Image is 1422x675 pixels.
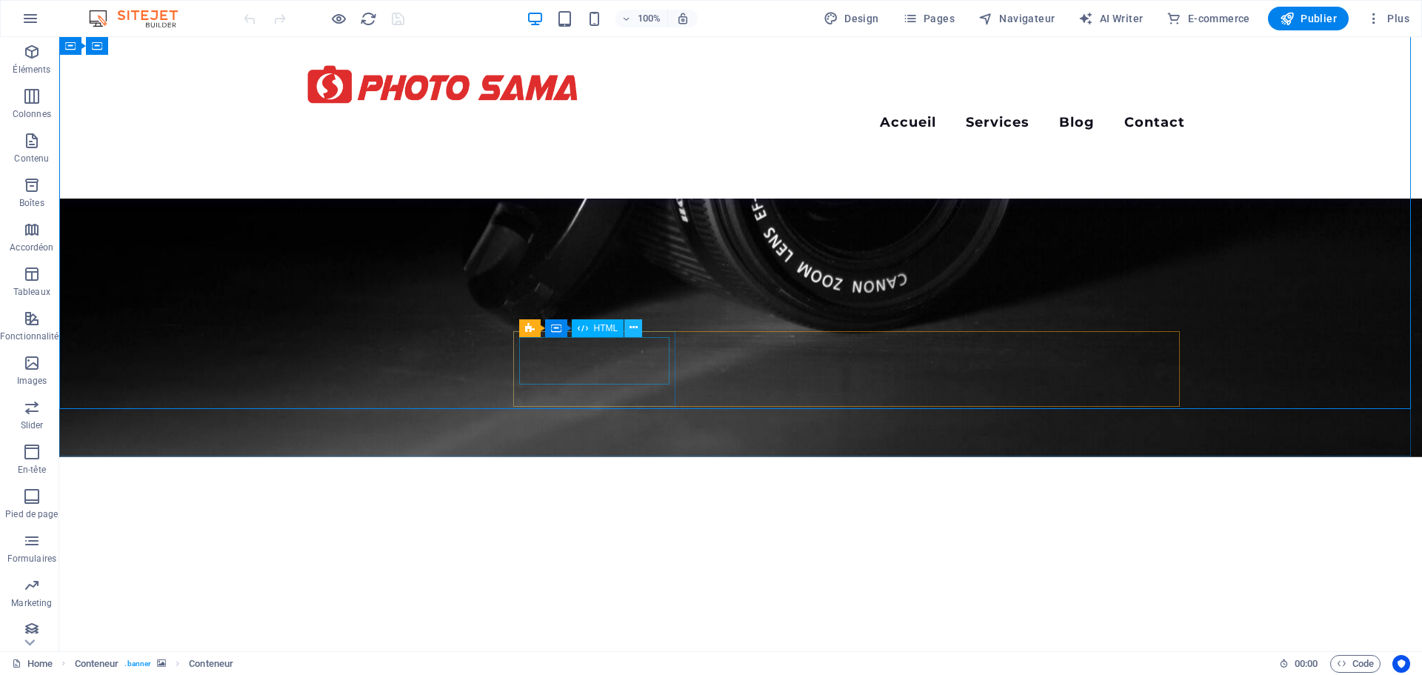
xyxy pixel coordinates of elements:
span: Publier [1280,11,1337,26]
button: Pages [897,7,961,30]
span: Pages [903,11,955,26]
p: Accordéon [10,242,53,253]
button: Code [1330,655,1381,673]
span: E-commerce [1166,11,1249,26]
button: E-commerce [1161,7,1255,30]
p: Boîtes [19,197,44,209]
p: Formulaires [7,553,56,565]
h6: 100% [638,10,661,27]
span: AI Writer [1078,11,1143,26]
span: 00 00 [1295,655,1318,673]
button: 100% [615,10,668,27]
span: Cliquez pour sélectionner. Double-cliquez pour modifier. [189,655,233,673]
i: Actualiser la page [360,10,377,27]
i: Cet élément contient un arrière-plan. [157,659,166,668]
button: reload [359,10,377,27]
span: Navigateur [978,11,1055,26]
button: Plus [1361,7,1415,30]
p: Marketing [11,597,52,609]
span: . banner [124,655,151,673]
p: Images [17,375,47,387]
span: HTML [594,324,618,333]
button: Design [818,7,885,30]
span: Design [824,11,879,26]
p: Éléments [13,64,50,76]
button: Navigateur [972,7,1061,30]
div: Design (Ctrl+Alt+Y) [818,7,885,30]
span: : [1305,658,1307,669]
span: Cliquez pour sélectionner. Double-cliquez pour modifier. [75,655,119,673]
button: Usercentrics [1392,655,1410,673]
a: Home [12,655,53,673]
button: AI Writer [1072,7,1149,30]
i: Lors du redimensionnement, ajuster automatiquement le niveau de zoom en fonction de l'appareil sé... [676,12,690,25]
p: Colonnes [13,108,51,120]
span: Plus [1366,11,1409,26]
nav: breadcrumb [75,655,234,673]
p: Pied de page [5,508,58,520]
button: Cliquez ici pour quitter le mode Aperçu et poursuivre l'édition. [330,10,347,27]
p: Contenu [14,153,49,164]
span: Code [1337,655,1374,673]
p: En-tête [18,464,46,476]
p: Slider [21,419,44,431]
button: Publier [1268,7,1349,30]
p: Tableaux [13,286,50,298]
img: Editor Logo [85,10,196,27]
h6: Durée de la session [1279,655,1318,673]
